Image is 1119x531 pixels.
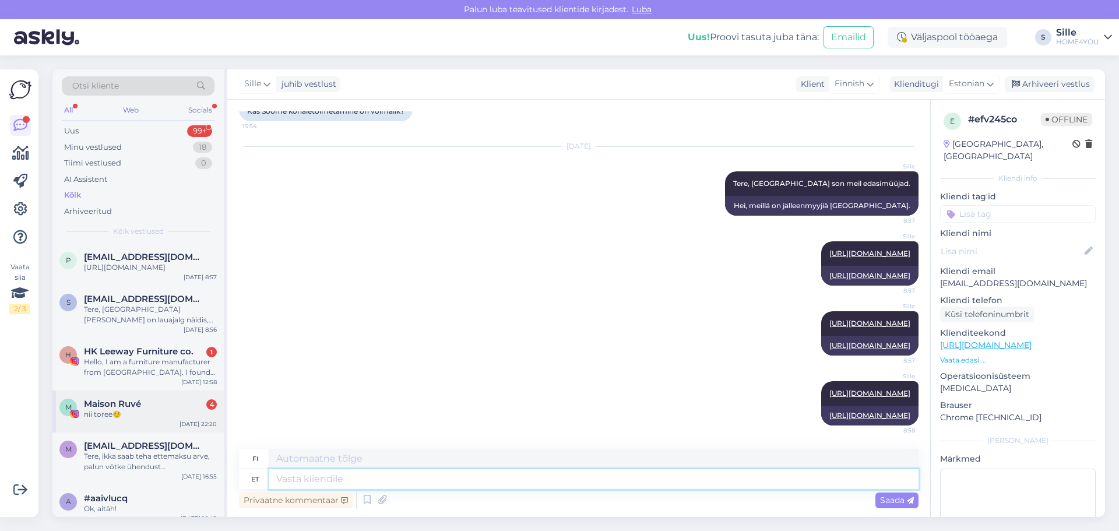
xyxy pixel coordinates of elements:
div: [DATE] 8:57 [184,273,217,282]
div: Uus [64,125,79,137]
span: M [65,403,72,412]
span: HK Leeway Furniture co. [84,346,193,357]
img: Askly Logo [9,79,31,101]
span: s [66,298,71,307]
div: Vaata siia [9,262,30,314]
p: Vaata edasi ... [940,355,1096,365]
div: Hello, I am a furniture manufacturer from [GEOGRAPHIC_DATA]. I found your website on Google and s... [84,357,217,378]
div: [GEOGRAPHIC_DATA], [GEOGRAPHIC_DATA] [944,138,1072,163]
span: 8:57 [871,286,915,295]
div: Tere, [GEOGRAPHIC_DATA][PERSON_NAME] on lauajalg näidis, jkui sees obib saate sealt kätte. [84,304,217,325]
div: Kõik [64,189,81,201]
div: Proovi tasuta juba täna: [688,30,819,44]
div: HOME4YOU [1056,37,1099,47]
span: Finnish [835,78,864,90]
div: Ok, aitäh! [84,504,217,514]
span: slava.stuff@gmail.com [84,294,205,304]
div: Arhiveeri vestlus [1005,76,1095,92]
div: 1 [206,347,217,357]
a: [URL][DOMAIN_NAME] [940,340,1032,350]
a: [URL][DOMAIN_NAME] [829,319,910,328]
div: Väljaspool tööaega [888,27,1007,48]
span: Sille [871,162,915,171]
div: Klient [796,78,825,90]
span: 8:57 [871,216,915,225]
span: Kõik vestlused [113,226,164,237]
div: [DATE] 12:58 [181,378,217,386]
b: Uus! [688,31,710,43]
p: Kliendi telefon [940,294,1096,307]
div: [DATE] 22:20 [180,420,217,428]
div: [PERSON_NAME] [940,435,1096,446]
input: Lisa nimi [941,245,1082,258]
div: [DATE] 16:55 [181,472,217,481]
span: m [65,445,72,453]
div: 2 / 3 [9,304,30,314]
span: Sille [244,78,261,90]
a: [URL][DOMAIN_NAME] [829,249,910,258]
p: Brauser [940,399,1096,412]
a: [URL][DOMAIN_NAME] [829,271,910,280]
p: Operatsioonisüsteem [940,370,1096,382]
div: fi [252,449,258,469]
p: Kliendi nimi [940,227,1096,240]
div: juhib vestlust [277,78,336,90]
div: et [251,469,259,489]
span: 8:57 [871,356,915,365]
span: Tere, [GEOGRAPHIC_DATA] son meil edasimüüjad. [733,179,910,188]
div: Kas Soome kohaletoimetamine on võimalik? [239,101,413,121]
div: Minu vestlused [64,142,122,153]
input: Lisa tag [940,205,1096,223]
span: Sille [871,232,915,241]
div: [DATE] 8:56 [184,325,217,334]
div: 4 [206,399,217,410]
span: 15:54 [242,122,286,131]
div: Tere, ikka saab teha ettemaksu arve, palun võtke ühendust [GEOGRAPHIC_DATA] või Tähesaju kauplusega. [84,451,217,472]
div: [DATE] 16:42 [181,514,217,523]
div: AI Assistent [64,174,107,185]
div: Socials [186,103,214,118]
div: 0 [195,157,212,169]
span: a [66,497,71,506]
p: Kliendi tag'id [940,191,1096,203]
div: Arhiveeritud [64,206,112,217]
div: Tiimi vestlused [64,157,121,169]
span: #aaivlucq [84,493,128,504]
div: All [62,103,75,118]
div: Klienditugi [889,78,939,90]
span: Estonian [949,78,984,90]
span: H [65,350,71,359]
div: Privaatne kommentaar [239,493,353,508]
p: Märkmed [940,453,1096,465]
span: Sille [871,302,915,311]
p: Kliendi email [940,265,1096,277]
span: Maison Ruvé [84,399,141,409]
span: e [950,117,955,125]
div: # efv245co [968,112,1041,126]
span: maarjaliismolder@gmail.com [84,441,205,451]
div: S [1035,29,1051,45]
span: Sille [871,372,915,381]
div: 18 [193,142,212,153]
span: paulaaiti59@gmail.com [84,252,205,262]
a: [URL][DOMAIN_NAME] [829,411,910,420]
span: p [66,256,71,265]
div: [DATE] [239,141,919,152]
div: 99+ [187,125,212,137]
div: nii toree☺️ [84,409,217,420]
div: Küsi telefoninumbrit [940,307,1034,322]
a: SilleHOME4YOU [1056,28,1112,47]
span: Offline [1041,113,1092,126]
div: [URL][DOMAIN_NAME] [84,262,217,273]
div: Kliendi info [940,173,1096,184]
span: Otsi kliente [72,80,119,92]
button: Emailid [824,26,874,48]
div: Web [121,103,141,118]
p: [MEDICAL_DATA] [940,382,1096,395]
span: Luba [628,4,655,15]
p: Klienditeekond [940,327,1096,339]
p: Chrome [TECHNICAL_ID] [940,412,1096,424]
a: [URL][DOMAIN_NAME] [829,389,910,398]
a: [URL][DOMAIN_NAME] [829,341,910,350]
div: Hei, meillä on jälleenmyyjiä [GEOGRAPHIC_DATA]. [725,196,919,216]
